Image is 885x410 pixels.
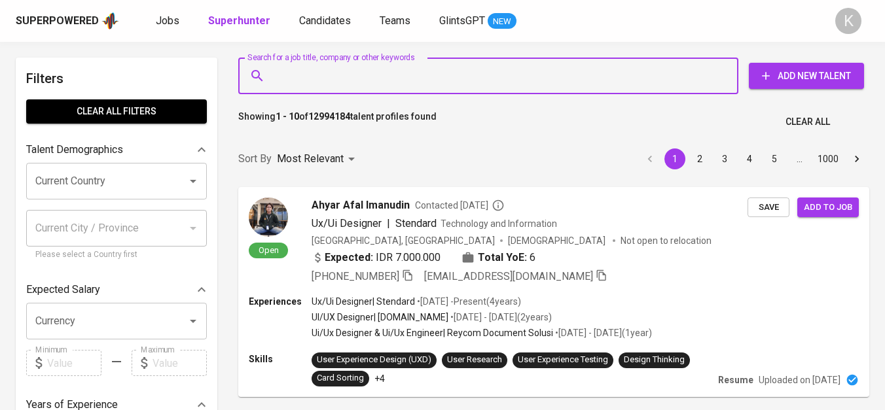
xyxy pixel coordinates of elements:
span: Open [253,245,284,256]
div: Expected Salary [26,277,207,303]
div: IDR 7.000.000 [312,250,441,265]
a: Jobs [156,13,182,29]
input: Value [47,350,101,376]
a: Teams [380,13,413,29]
div: Most Relevant [277,147,359,171]
span: Jobs [156,14,179,27]
button: Go to page 1000 [814,148,842,169]
span: GlintsGPT [439,14,485,27]
p: Please select a Country first [35,248,198,262]
span: Ux/Ui Designer [312,217,382,230]
span: NEW [488,15,516,28]
span: [EMAIL_ADDRESS][DOMAIN_NAME] [424,270,593,282]
span: Clear All [786,114,830,130]
div: Design Thinking [624,354,685,366]
p: UI/UX Designer | [DOMAIN_NAME] [312,311,448,324]
p: Showing of talent profiles found [238,110,437,134]
p: Experiences [249,295,312,308]
button: Go to next page [846,148,867,169]
p: Talent Demographics [26,142,123,158]
div: User Research [447,354,502,366]
a: Superhunter [208,13,273,29]
div: User Experience Testing [518,354,608,366]
div: K [835,8,861,34]
img: app logo [101,11,119,31]
nav: pagination navigation [638,148,869,169]
b: Total YoE: [478,250,527,265]
span: | [387,216,390,231]
button: Open [184,312,202,330]
span: Technology and Information [441,218,557,229]
a: Candidates [299,13,353,29]
button: Open [184,172,202,190]
span: Clear All filters [37,103,196,120]
button: Save [748,197,789,218]
button: Clear All filters [26,99,207,124]
p: Expected Salary [26,282,100,298]
a: GlintsGPT NEW [439,13,516,29]
button: Clear All [780,110,835,134]
p: Sort By [238,151,272,167]
span: Add to job [804,200,852,215]
span: Add New Talent [759,68,854,84]
p: Most Relevant [277,151,344,167]
input: Value [153,350,207,376]
p: Not open to relocation [621,234,712,247]
b: 1 - 10 [276,111,299,122]
p: Ui/Ux Designer & Ui/Ux Engineer | Reycom Document Solusi [312,326,553,339]
a: OpenAhyar Afal ImanudinContacted [DATE]Ux/Ui Designer|StendardTechnology and Information[GEOGRAPH... [238,187,869,397]
b: 12994184 [308,111,350,122]
p: Ux/Ui Designer | Stendard [312,295,415,308]
b: Superhunter [208,14,270,27]
button: Add to job [797,197,859,218]
span: [DEMOGRAPHIC_DATA] [508,234,607,247]
img: d303284bfb405cce7b15506fd3389120.jpg [249,197,288,237]
div: [GEOGRAPHIC_DATA], [GEOGRAPHIC_DATA] [312,234,495,247]
span: Stendard [395,217,437,230]
button: page 1 [664,148,685,169]
a: Superpoweredapp logo [16,11,119,31]
span: Teams [380,14,410,27]
button: Go to page 5 [764,148,785,169]
button: Go to page 3 [714,148,735,169]
button: Go to page 2 [689,148,710,169]
p: Resume [718,373,753,386]
div: … [789,152,810,165]
button: Add New Talent [749,63,864,89]
span: [PHONE_NUMBER] [312,270,399,282]
div: User Experience Design (UXD) [317,354,431,366]
b: Expected: [325,250,373,265]
div: Talent Demographics [26,137,207,163]
p: • [DATE] - Present ( 4 years ) [415,295,521,308]
span: Ahyar Afal Imanudin [312,197,410,213]
p: +4 [374,372,385,385]
span: 6 [530,250,535,265]
span: Save [754,200,783,215]
p: Uploaded on [DATE] [759,373,840,386]
span: Candidates [299,14,351,27]
svg: By Batam recruiter [492,199,505,212]
span: Contacted [DATE] [415,199,505,212]
h6: Filters [26,68,207,89]
div: Card Sorting [317,372,364,384]
button: Go to page 4 [739,148,760,169]
p: Skills [249,352,312,366]
div: Superpowered [16,14,99,29]
p: • [DATE] - [DATE] ( 2 years ) [448,311,552,324]
p: • [DATE] - [DATE] ( 1 year ) [553,326,652,339]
